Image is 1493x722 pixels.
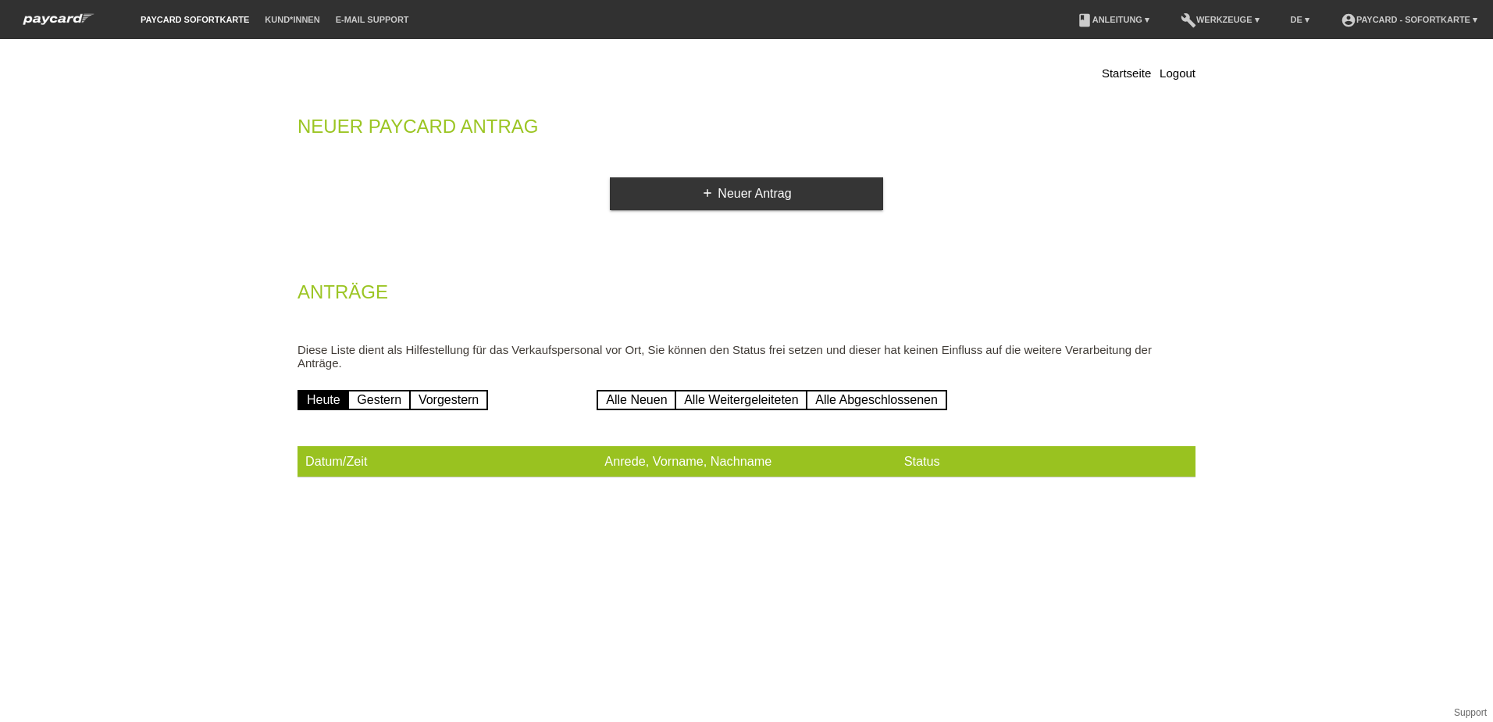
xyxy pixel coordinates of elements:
[1341,13,1356,28] i: account_circle
[1454,707,1487,718] a: Support
[16,11,102,27] img: paycard Sofortkarte
[896,446,1195,477] th: Status
[298,119,1195,142] h2: Neuer Paycard Antrag
[1077,13,1092,28] i: book
[1173,15,1267,24] a: buildWerkzeuge ▾
[597,390,676,410] a: Alle Neuen
[409,390,488,410] a: Vorgestern
[806,390,947,410] a: Alle Abgeschlossenen
[1283,15,1317,24] a: DE ▾
[675,390,807,410] a: Alle Weitergeleiteten
[257,15,327,24] a: Kund*innen
[298,284,1195,308] h2: Anträge
[1069,15,1157,24] a: bookAnleitung ▾
[298,343,1195,370] p: Diese Liste dient als Hilfestellung für das Verkaufspersonal vor Ort, Sie können den Status frei ...
[610,177,883,210] a: addNeuer Antrag
[1160,66,1195,80] a: Logout
[298,390,350,410] a: Heute
[298,446,597,477] th: Datum/Zeit
[16,18,102,30] a: paycard Sofortkarte
[1181,13,1196,28] i: build
[328,15,417,24] a: E-Mail Support
[701,187,714,199] i: add
[133,15,257,24] a: paycard Sofortkarte
[1102,66,1151,80] a: Startseite
[347,390,411,410] a: Gestern
[1333,15,1485,24] a: account_circlepaycard - Sofortkarte ▾
[597,446,896,477] th: Anrede, Vorname, Nachname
